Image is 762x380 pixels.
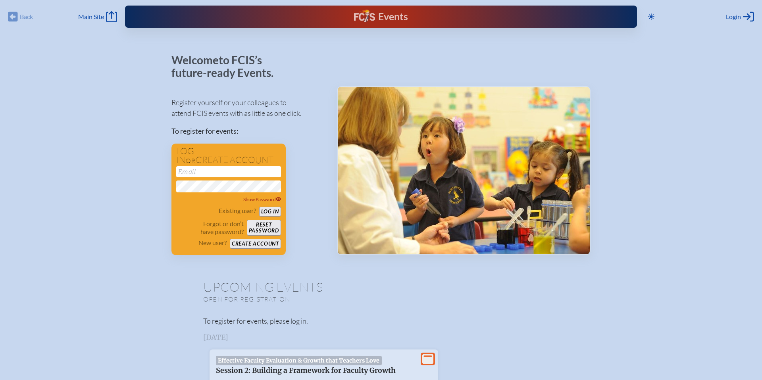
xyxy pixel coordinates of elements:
[78,13,104,21] span: Main Site
[176,166,281,177] input: Email
[247,220,281,236] button: Resetpassword
[230,239,281,249] button: Create account
[203,334,559,342] h3: [DATE]
[171,54,283,79] p: Welcome to FCIS’s future-ready Events.
[338,87,590,254] img: Events
[198,239,227,247] p: New user?
[176,147,281,165] h1: Log in create account
[216,366,396,375] span: Session 2: Building a Framework for Faculty Growth
[176,220,244,236] p: Forgot or don’t have password?
[203,295,413,303] p: Open for registration
[171,126,324,136] p: To register for events:
[726,13,741,21] span: Login
[203,280,559,293] h1: Upcoming Events
[219,207,256,215] p: Existing user?
[266,10,496,24] div: FCIS Events — Future ready
[259,207,281,217] button: Log in
[216,356,382,365] span: Effective Faculty Evaluation & Growth that Teachers Love
[171,97,324,119] p: Register yourself or your colleagues to attend FCIS events with as little as one click.
[78,11,117,22] a: Main Site
[203,316,559,326] p: To register for events, please log in.
[186,157,196,165] span: or
[243,196,281,202] span: Show Password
